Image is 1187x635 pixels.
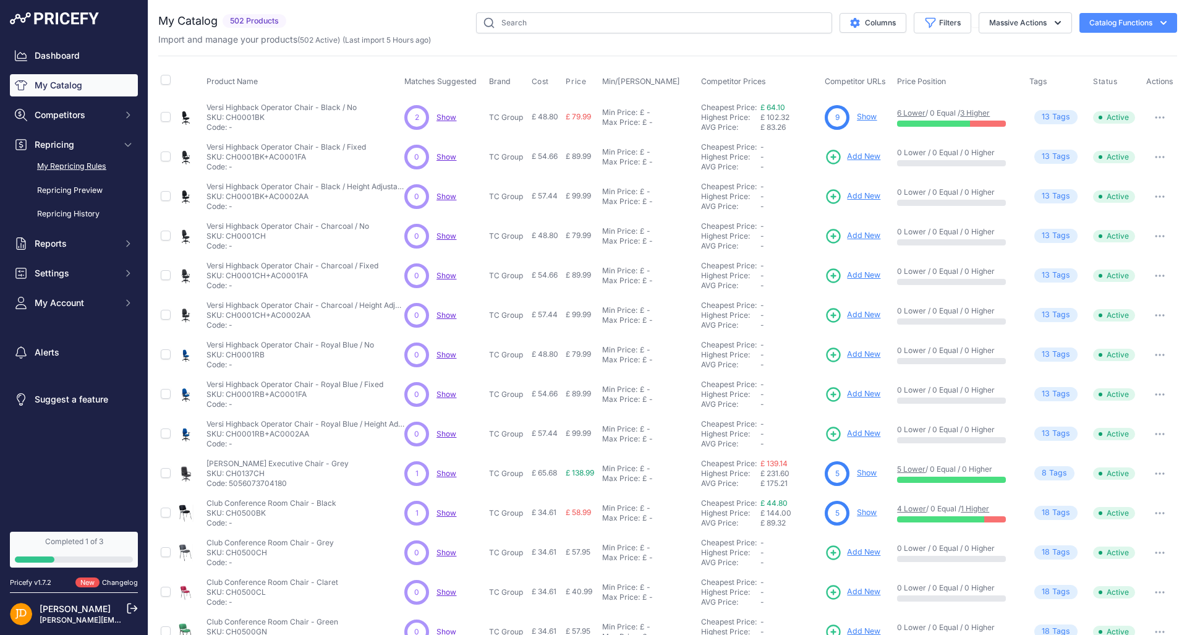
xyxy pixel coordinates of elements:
[1034,150,1078,164] span: Tag
[436,429,456,438] a: Show
[647,236,653,246] div: -
[1093,388,1135,401] span: Active
[640,226,644,236] div: £
[760,350,764,359] span: -
[701,300,757,310] a: Cheapest Price:
[640,187,644,197] div: £
[644,385,650,394] div: -
[404,77,477,86] span: Matches Suggested
[642,236,647,246] div: £
[760,261,764,270] span: -
[642,117,647,127] div: £
[206,310,404,320] p: SKU: CH0001CH+AC0002AA
[532,112,558,121] span: £ 48.80
[10,232,138,255] button: Reports
[701,320,760,330] div: AVG Price:
[489,77,511,86] span: Brand
[647,117,653,127] div: -
[10,45,138,517] nav: Sidebar
[760,221,764,231] span: -
[602,276,640,286] div: Max Price:
[642,157,647,167] div: £
[760,103,785,112] a: £ 64.10
[206,142,366,152] p: Versi Highback Operator Chair - Black / Fixed
[436,390,456,399] a: Show
[1093,309,1135,322] span: Active
[206,300,404,310] p: Versi Highback Operator Chair - Charcoal / Height Adjustable
[436,508,456,518] a: Show
[1034,229,1078,243] span: Tag
[206,162,366,172] p: Code: -
[206,202,404,211] p: Code: -
[436,350,456,359] span: Show
[825,346,880,364] a: Add New
[644,108,650,117] div: -
[566,231,591,240] span: £ 79.99
[847,270,880,281] span: Add New
[1042,309,1050,321] span: 13
[825,544,880,561] a: Add New
[602,197,640,207] div: Max Price:
[1093,190,1135,203] span: Active
[206,271,378,281] p: SKU: CH0001CH+AC0001FA
[566,112,591,121] span: £ 79.99
[1042,111,1050,123] span: 13
[644,226,650,236] div: -
[206,122,357,132] p: Code: -
[206,77,258,86] span: Product Name
[436,113,456,122] span: Show
[1066,388,1070,400] span: s
[701,459,757,468] a: Cheapest Price:
[436,548,456,557] a: Show
[701,192,760,202] div: Highest Price:
[532,77,551,87] button: Cost
[1146,77,1173,86] span: Actions
[701,142,757,151] a: Cheapest Price:
[847,190,880,202] span: Add New
[206,320,404,330] p: Code: -
[640,147,644,157] div: £
[206,152,366,162] p: SKU: CH0001BK+AC0001FA
[602,226,637,236] div: Min Price:
[914,12,971,33] button: Filters
[436,587,456,597] span: Show
[35,267,116,279] span: Settings
[10,532,138,568] a: Completed 1 of 3
[1066,230,1070,242] span: s
[602,108,637,117] div: Min Price:
[857,112,877,121] a: Show
[566,310,591,319] span: £ 99.99
[436,152,456,161] a: Show
[701,182,757,191] a: Cheapest Price:
[1093,349,1135,361] span: Active
[701,281,760,291] div: AVG Price:
[847,388,880,400] span: Add New
[566,77,586,87] span: Price
[701,202,760,211] div: AVG Price:
[436,310,456,320] span: Show
[1034,347,1078,362] span: Tag
[436,231,456,241] a: Show
[847,309,880,321] span: Add New
[414,349,419,360] span: 0
[825,267,880,284] a: Add New
[642,197,647,207] div: £
[10,203,138,225] a: Repricing History
[644,266,650,276] div: -
[602,315,640,325] div: Max Price:
[206,231,369,241] p: SKU: CH0001CH
[35,297,116,309] span: My Account
[436,469,456,478] a: Show
[760,202,764,211] span: -
[1034,110,1078,124] span: Tag
[206,261,378,271] p: Versi Highback Operator Chair - Charcoal / Fixed
[602,147,637,157] div: Min Price:
[158,33,431,46] p: Import and manage your products
[847,230,880,242] span: Add New
[760,241,764,250] span: -
[640,345,644,355] div: £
